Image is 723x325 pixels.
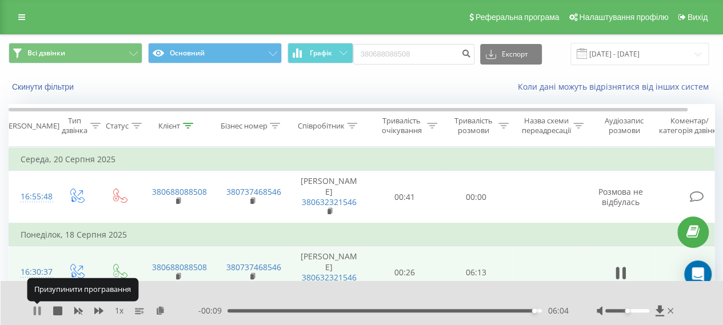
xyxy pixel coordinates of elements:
[369,246,441,299] td: 00:26
[532,308,537,313] div: Accessibility label
[579,13,668,22] span: Налаштування профілю
[480,44,542,65] button: Експорт
[297,121,344,131] div: Співробітник
[220,121,267,131] div: Бізнес номер
[596,116,652,135] div: Аудіозапис розмови
[656,116,723,135] div: Коментар/категорія дзвінка
[9,82,79,92] button: Скинути фільтри
[27,49,65,58] span: Всі дзвінки
[450,116,496,135] div: Тривалість розмови
[287,43,353,63] button: Графік
[441,171,512,223] td: 00:00
[310,49,332,57] span: Графік
[106,121,129,131] div: Статус
[9,43,142,63] button: Всі дзвінки
[353,44,474,65] input: Пошук за номером
[226,262,281,272] a: 380737468546
[226,186,281,197] a: 380737468546
[548,305,568,316] span: 06:04
[441,246,512,299] td: 06:13
[289,246,369,299] td: [PERSON_NAME]
[369,171,441,223] td: 00:41
[148,43,282,63] button: Основний
[158,121,180,131] div: Клієнт
[152,186,207,197] a: 380688088508
[152,262,207,272] a: 380688088508
[521,116,570,135] div: Назва схеми переадресації
[289,171,369,223] td: [PERSON_NAME]
[302,272,357,283] a: 380632321546
[625,308,630,313] div: Accessibility label
[598,186,643,207] span: Розмова не відбулась
[27,278,138,301] div: Призупинити програвання
[115,305,123,316] span: 1 x
[21,186,43,208] div: 16:55:48
[21,261,43,283] div: 16:30:37
[684,260,712,288] div: Open Intercom Messenger
[688,13,708,22] span: Вихід
[302,196,357,207] a: 380632321546
[476,13,560,22] span: Реферальна програма
[379,116,424,135] div: Тривалість очікування
[518,81,714,92] a: Коли дані можуть відрізнятися вiд інших систем
[2,121,59,131] div: [PERSON_NAME]
[62,116,87,135] div: Тип дзвінка
[198,305,227,316] span: - 00:09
